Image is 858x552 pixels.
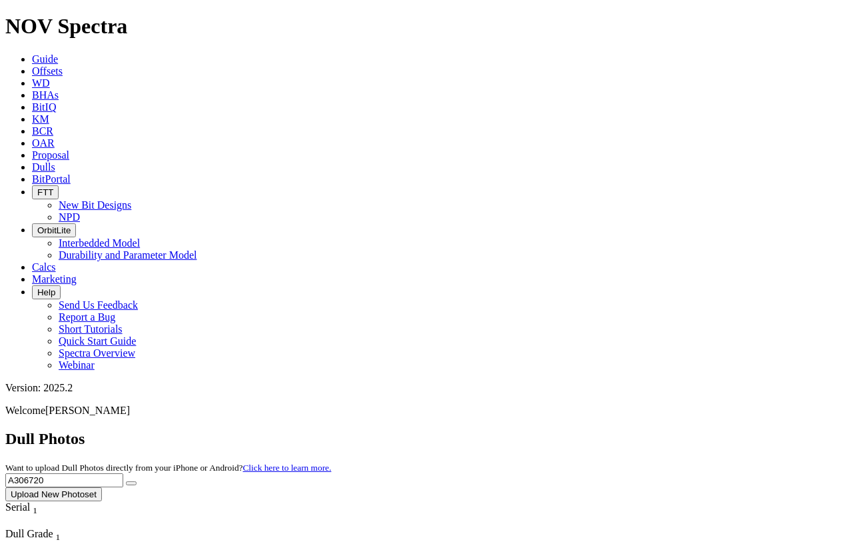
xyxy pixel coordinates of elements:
a: Guide [32,53,58,65]
a: Short Tutorials [59,323,123,335]
button: Help [32,285,61,299]
sub: 1 [56,532,61,542]
span: FTT [37,187,53,197]
span: Help [37,287,55,297]
a: BitPortal [32,173,71,185]
a: BCR [32,125,53,137]
a: BitIQ [32,101,56,113]
a: Webinar [59,359,95,371]
span: OrbitLite [37,225,71,235]
span: Dull Grade [5,528,53,539]
a: Marketing [32,273,77,285]
button: OrbitLite [32,223,76,237]
div: Version: 2025.2 [5,382,853,394]
a: Report a Bug [59,311,115,323]
p: Welcome [5,405,853,417]
a: Calcs [32,261,56,273]
span: [PERSON_NAME] [45,405,130,416]
sub: 1 [33,505,37,515]
div: Dull Grade Sort None [5,528,99,543]
span: Sort None [56,528,61,539]
a: OAR [32,137,55,149]
a: NPD [59,211,80,223]
input: Search Serial Number [5,473,123,487]
span: Serial [5,501,30,513]
a: BHAs [32,89,59,101]
a: New Bit Designs [59,199,131,211]
a: Proposal [32,149,69,161]
div: Serial Sort None [5,501,62,516]
a: Dulls [32,161,55,173]
div: Sort None [5,501,62,528]
button: Upload New Photoset [5,487,102,501]
a: Offsets [32,65,63,77]
a: Interbedded Model [59,237,140,249]
a: KM [32,113,49,125]
a: WD [32,77,50,89]
a: Spectra Overview [59,347,135,359]
h1: NOV Spectra [5,14,853,39]
a: Durability and Parameter Model [59,249,197,261]
span: Sort None [33,501,37,513]
div: Column Menu [5,516,62,528]
a: Quick Start Guide [59,335,136,347]
button: FTT [32,185,59,199]
h2: Dull Photos [5,430,853,448]
a: Click here to learn more. [243,463,332,473]
small: Want to upload Dull Photos directly from your iPhone or Android? [5,463,331,473]
a: Send Us Feedback [59,299,138,311]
